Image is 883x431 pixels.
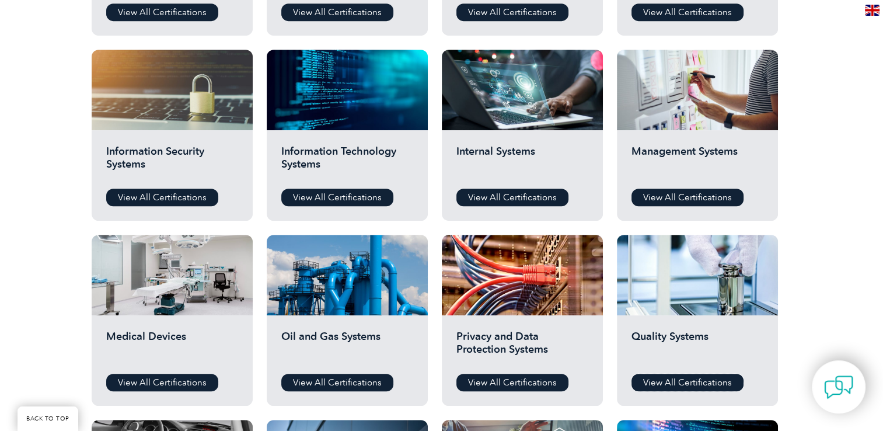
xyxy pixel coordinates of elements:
[631,145,763,180] h2: Management Systems
[106,374,218,391] a: View All Certifications
[631,4,744,21] a: View All Certifications
[18,406,78,431] a: BACK TO TOP
[865,5,879,16] img: en
[281,145,413,180] h2: Information Technology Systems
[824,373,853,402] img: contact-chat.png
[456,145,588,180] h2: Internal Systems
[631,330,763,365] h2: Quality Systems
[281,330,413,365] h2: Oil and Gas Systems
[281,189,393,206] a: View All Certifications
[456,374,568,391] a: View All Certifications
[631,374,744,391] a: View All Certifications
[281,374,393,391] a: View All Certifications
[106,330,238,365] h2: Medical Devices
[106,189,218,206] a: View All Certifications
[631,189,744,206] a: View All Certifications
[456,189,568,206] a: View All Certifications
[456,330,588,365] h2: Privacy and Data Protection Systems
[106,4,218,21] a: View All Certifications
[456,4,568,21] a: View All Certifications
[281,4,393,21] a: View All Certifications
[106,145,238,180] h2: Information Security Systems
